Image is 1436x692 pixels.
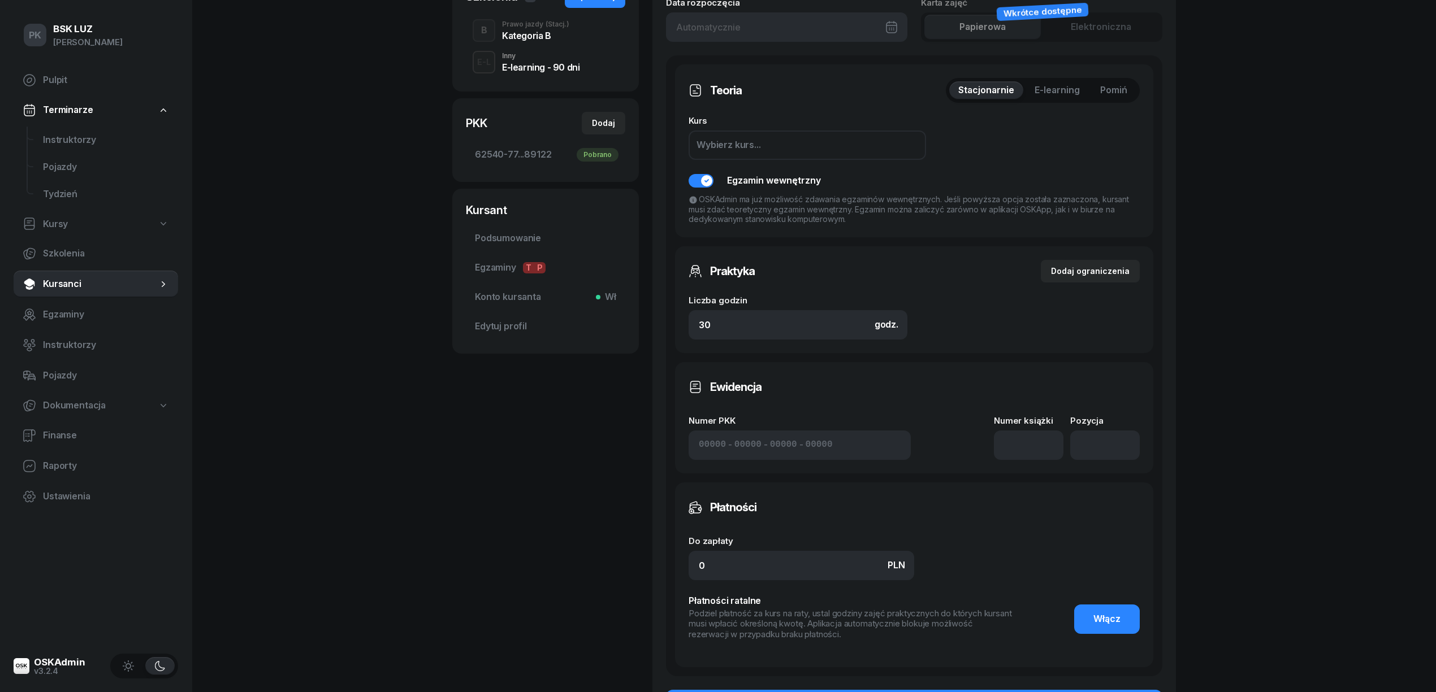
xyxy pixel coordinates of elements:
span: Kursy [43,217,68,232]
span: P [534,262,546,273]
button: BPrawo jazdy(Stacj.)Kategoria B [466,15,625,46]
div: Wkrótce dostępne [996,2,1088,20]
a: Pojazdy [14,362,178,389]
div: PKK [466,115,487,131]
div: Inny [502,53,579,59]
a: 62540-77...89122Pobrano [466,141,625,168]
span: Instruktorzy [43,133,169,147]
img: logo-xs@2x.png [14,658,29,674]
span: Pojazdy [43,368,169,383]
span: Pulpit [43,73,169,88]
input: 00000 [734,438,762,452]
a: Pojazdy [34,154,178,181]
button: Dodaj [582,112,625,134]
h3: Płatności [710,498,756,516]
span: T [523,262,534,273]
div: Dodaj [592,116,615,130]
span: - [728,438,732,452]
div: OSKAdmin [34,658,85,667]
a: Raporty [14,452,178,480]
div: Wybierz kurs... [697,138,761,153]
span: Tydzień [43,187,169,202]
a: Instruktorzy [14,332,178,359]
a: Podsumowanie [466,225,625,252]
h3: Teoria [710,81,742,99]
span: PK [29,31,42,40]
a: Pulpit [14,67,178,94]
button: E-L [473,51,495,73]
span: Edytuj profil [475,319,616,334]
span: Dokumentacja [43,398,106,413]
span: Terminarze [43,103,93,117]
span: Egzaminy [43,307,169,322]
span: Raporty [43,459,169,473]
button: E-learning [1026,81,1089,99]
div: Kursant [466,202,625,218]
a: Kursy [14,211,178,237]
a: Edytuj profil [466,313,625,340]
span: Finanse [43,428,169,443]
a: Tydzień [34,181,178,208]
a: Finanse [14,422,178,449]
span: E-learning [1035,83,1080,98]
span: Konto kursanta [475,290,616,304]
div: Podziel płatność za kurs na raty, ustal godziny zajęć praktycznych do których kursant musi wpłaci... [689,608,1014,640]
a: Ustawienia [14,483,178,510]
a: Terminarze [14,97,178,123]
input: 00000 [699,438,726,452]
a: Dokumentacja [14,393,178,419]
div: Prawo jazdy [502,21,569,28]
input: 00000 [770,438,797,452]
span: Pomiń [1100,83,1127,98]
a: Kursanci [14,271,178,298]
span: Szkolenia [43,246,169,261]
button: Włącz [1074,604,1140,634]
div: Dodaj ograniczenia [1051,264,1130,278]
input: 00000 [806,438,833,452]
span: Stacjonarnie [958,83,1014,98]
button: Stacjonarnie [949,81,1023,99]
div: E-L [473,55,495,69]
input: 0 [689,310,907,340]
h3: Praktyka [710,262,755,280]
a: Konto kursantaWł [466,284,625,311]
a: Szkolenia [14,240,178,267]
div: E-learning - 90 dni [502,63,579,72]
a: EgzaminyTP [466,254,625,281]
button: E-LInnyE-learning - 90 dni [466,46,625,78]
h3: Ewidencja [710,378,762,396]
button: B [473,19,495,42]
a: Egzaminy [14,301,178,328]
a: Instruktorzy [34,127,178,154]
span: Podsumowanie [475,231,616,246]
span: - [799,438,803,452]
button: Dodaj ograniczenia [1041,260,1140,282]
span: - [764,438,768,452]
span: Pojazdy [43,160,169,175]
div: [PERSON_NAME] [53,35,123,50]
div: Płatności ratalne [689,594,1014,608]
span: Ustawienia [43,489,169,504]
div: v3.2.4 [34,667,85,675]
span: Włącz [1093,612,1121,626]
div: B [477,21,492,40]
input: 0 [689,551,914,580]
span: Wł [600,290,616,304]
span: (Stacj.) [546,21,569,28]
button: Egzamin wewnętrzny [689,173,821,188]
button: Pomiń [1091,81,1136,99]
span: 62540-77...89122 [475,147,616,162]
div: BSK LUZ [53,24,123,34]
span: Egzaminy [475,260,616,275]
div: Egzamin wewnętrzny [727,173,821,188]
div: Kategoria B [502,31,569,40]
div: Pobrano [577,148,618,162]
div: OSKAdmin ma już możliwość zdawania egzaminów wewnętrznych. Jeśli powyższa opcja została zaznaczon... [689,190,1140,224]
span: Instruktorzy [43,338,169,352]
span: Kursanci [43,277,158,291]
